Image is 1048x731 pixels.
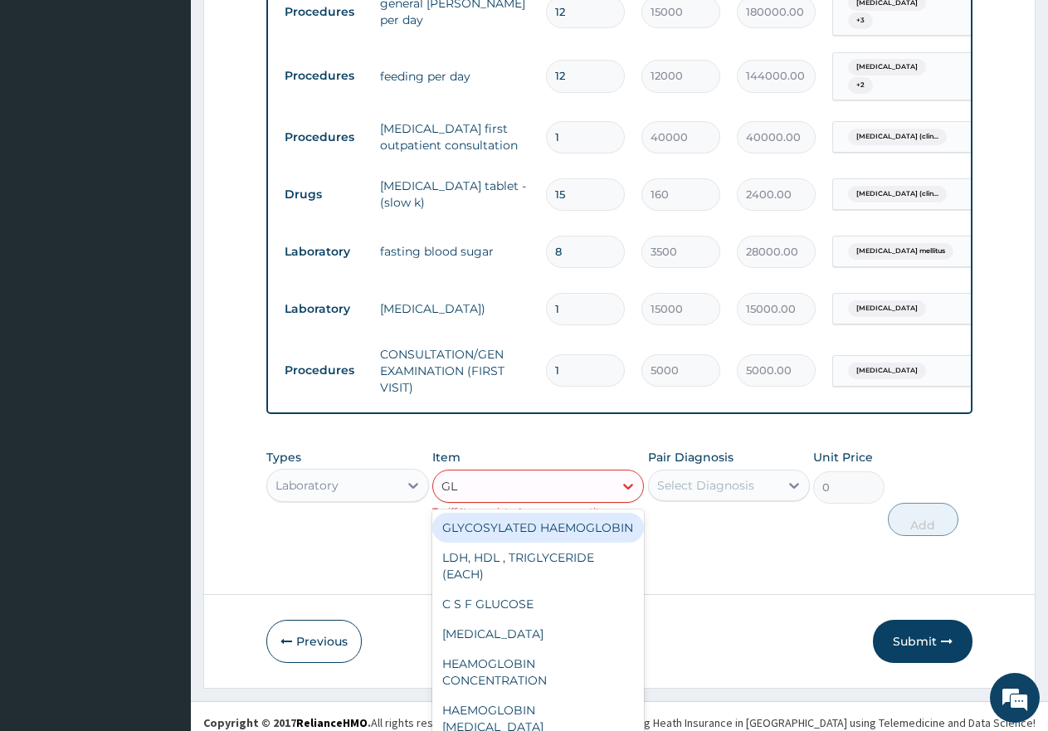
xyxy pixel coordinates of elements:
[848,186,947,202] span: [MEDICAL_DATA] (clin...
[432,589,644,619] div: C S F GLUCOSE
[96,209,229,377] span: We're online!
[848,77,873,94] span: + 2
[276,355,372,386] td: Procedures
[203,715,371,730] strong: Copyright © 2017 .
[888,503,958,536] button: Add
[372,338,538,404] td: CONSULTATION/GEN EXAMINATION (FIRST VISIT)
[275,477,339,494] div: Laboratory
[432,543,644,589] div: LDH, HDL , TRIGLYCERIDE (EACH)
[86,93,279,115] div: Chat with us now
[657,477,754,494] div: Select Diagnosis
[372,292,538,325] td: [MEDICAL_DATA])
[372,169,538,219] td: [MEDICAL_DATA] tablet - (slow k)
[372,112,538,162] td: [MEDICAL_DATA] first outpatient consultation
[432,505,619,534] small: Tariff Item exists, Increase quantity as needed
[372,235,538,268] td: fasting blood sugar
[813,449,873,465] label: Unit Price
[848,300,926,317] span: [MEDICAL_DATA]
[276,122,372,153] td: Procedures
[272,8,312,48] div: Minimize live chat window
[276,61,372,91] td: Procedures
[276,179,372,210] td: Drugs
[8,453,316,511] textarea: Type your message and hit 'Enter'
[276,236,372,267] td: Laboratory
[372,60,538,93] td: feeding per day
[31,83,67,124] img: d_794563401_company_1708531726252_794563401
[432,513,644,543] div: GLYCOSYLATED HAEMOGLOBIN
[848,363,926,379] span: [MEDICAL_DATA]
[276,294,372,324] td: Laboratory
[848,129,947,145] span: [MEDICAL_DATA] (clin...
[873,620,972,663] button: Submit
[648,449,734,465] label: Pair Diagnosis
[432,619,644,649] div: [MEDICAL_DATA]
[848,243,953,260] span: [MEDICAL_DATA] mellitus
[848,12,873,29] span: + 3
[597,714,1036,731] div: Redefining Heath Insurance in [GEOGRAPHIC_DATA] using Telemedicine and Data Science!
[266,451,301,465] label: Types
[266,620,362,663] button: Previous
[432,449,461,465] label: Item
[848,59,926,76] span: [MEDICAL_DATA]
[296,715,368,730] a: RelianceHMO
[432,649,644,695] div: HEAMOGLOBIN CONCENTRATION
